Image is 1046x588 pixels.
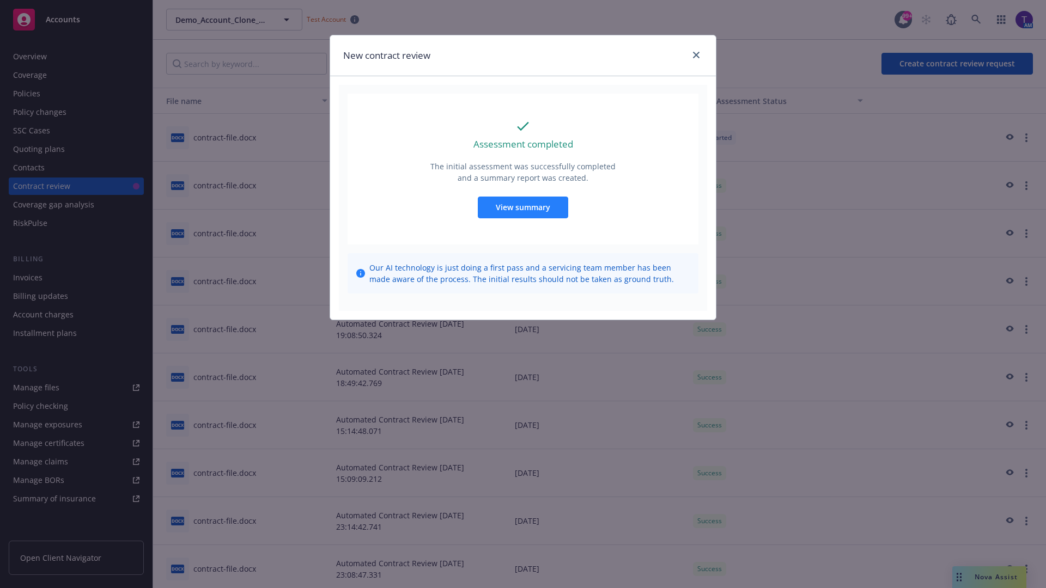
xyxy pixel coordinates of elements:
h1: New contract review [343,48,430,63]
p: The initial assessment was successfully completed and a summary report was created. [429,161,617,183]
button: View summary [478,197,568,218]
p: Assessment completed [473,137,573,151]
span: View summary [496,202,550,212]
a: close [690,48,703,62]
span: Our AI technology is just doing a first pass and a servicing team member has been made aware of t... [369,262,690,285]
